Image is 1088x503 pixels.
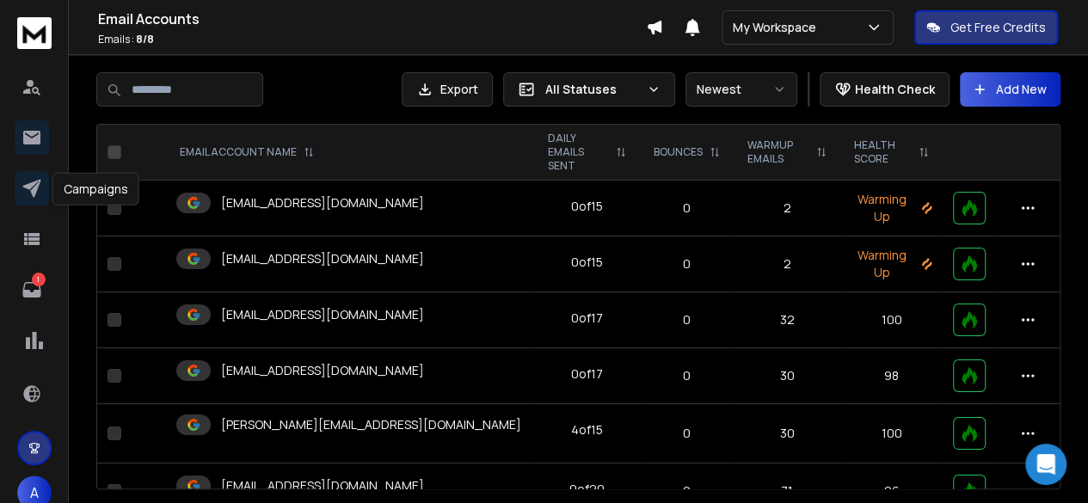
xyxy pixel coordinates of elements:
p: [EMAIL_ADDRESS][DOMAIN_NAME] [221,250,424,267]
button: Export [402,72,493,107]
p: 0 [650,425,723,442]
td: 2 [734,236,839,292]
div: EMAIL ACCOUNT NAME [180,145,314,159]
p: Warming Up [851,247,932,281]
p: 0 [650,482,723,500]
td: 100 [840,404,943,463]
td: 30 [734,348,839,404]
div: Campaigns [52,173,139,205]
p: My Workspace [733,19,823,36]
p: HEALTH SCORE [854,138,912,166]
td: 100 [840,292,943,348]
button: Add New [960,72,1060,107]
td: 30 [734,404,839,463]
button: Get Free Credits [914,10,1058,45]
p: Emails : [98,33,646,46]
p: All Statuses [545,81,640,98]
p: [EMAIL_ADDRESS][DOMAIN_NAME] [221,477,424,494]
h1: Email Accounts [98,9,646,29]
div: 0 of 20 [569,481,605,498]
a: 1 [15,273,49,307]
p: 0 [650,199,723,217]
button: Newest [685,72,797,107]
img: logo [17,17,52,49]
td: 32 [734,292,839,348]
p: 0 [650,255,723,273]
p: Warming Up [851,191,932,225]
div: 0 of 15 [571,198,603,215]
p: BOUNCES [654,145,703,159]
td: 2 [734,181,839,236]
div: 0 of 17 [571,310,603,327]
p: [EMAIL_ADDRESS][DOMAIN_NAME] [221,306,424,323]
span: 8 / 8 [136,32,154,46]
p: WARMUP EMAILS [747,138,808,166]
td: 98 [840,348,943,404]
p: Get Free Credits [950,19,1046,36]
p: DAILY EMAILS SENT [548,132,609,173]
button: Health Check [820,72,950,107]
div: Open Intercom Messenger [1025,444,1066,485]
p: [EMAIL_ADDRESS][DOMAIN_NAME] [221,362,424,379]
p: 0 [650,311,723,328]
div: 0 of 15 [571,254,603,271]
p: [PERSON_NAME][EMAIL_ADDRESS][DOMAIN_NAME] [221,416,521,433]
p: 1 [32,273,46,286]
div: 0 of 17 [571,365,603,383]
p: 0 [650,367,723,384]
p: [EMAIL_ADDRESS][DOMAIN_NAME] [221,194,424,212]
div: 4 of 15 [571,421,603,439]
p: Health Check [855,81,935,98]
